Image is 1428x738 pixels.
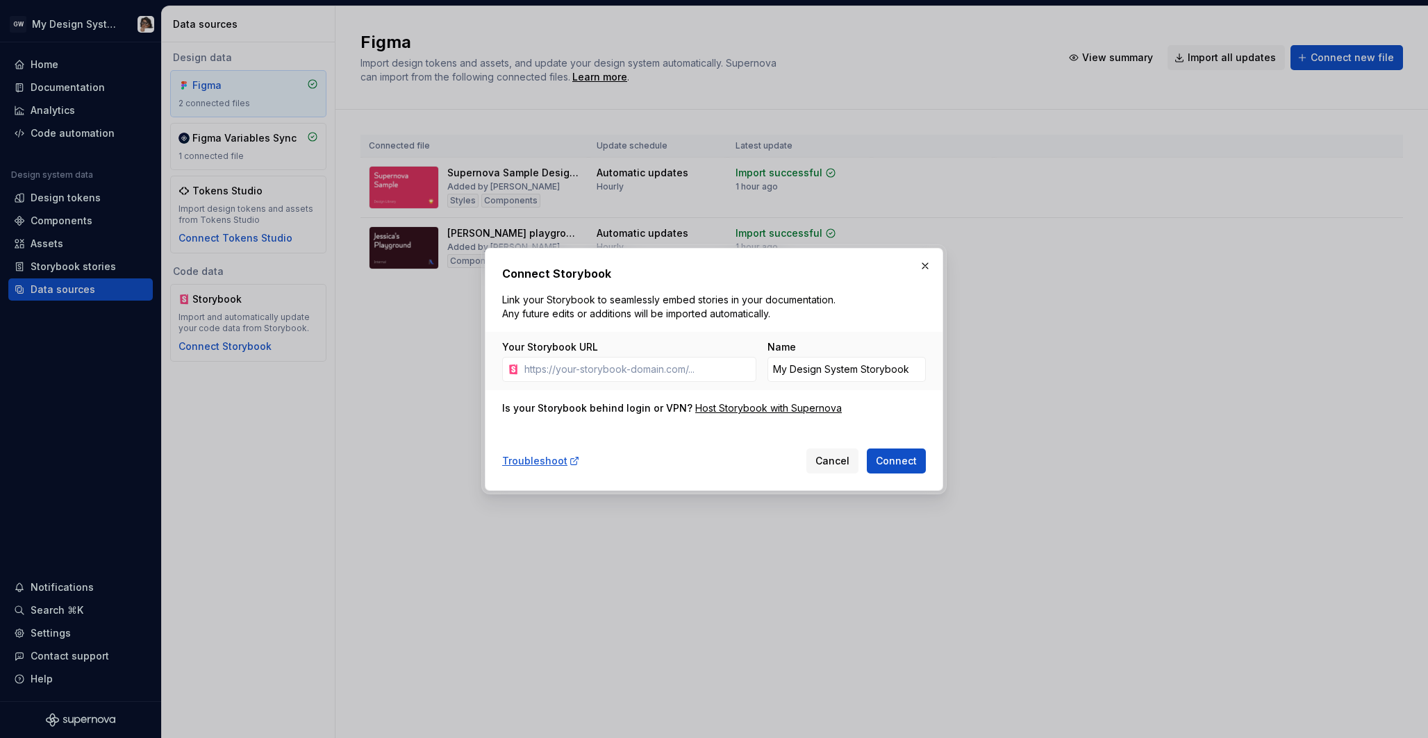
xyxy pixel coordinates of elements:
[867,448,926,473] button: Connect
[502,265,926,282] h2: Connect Storybook
[815,454,849,468] span: Cancel
[502,454,580,468] a: Troubleshoot
[876,454,917,468] span: Connect
[502,340,598,354] label: Your Storybook URL
[502,401,692,415] div: Is your Storybook behind login or VPN?
[767,340,796,354] label: Name
[806,448,858,473] button: Cancel
[767,357,926,382] input: Custom Storybook Name
[502,293,841,321] p: Link your Storybook to seamlessly embed stories in your documentation. Any future edits or additi...
[695,401,842,415] a: Host Storybook with Supernova
[519,357,756,382] input: https://your-storybook-domain.com/...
